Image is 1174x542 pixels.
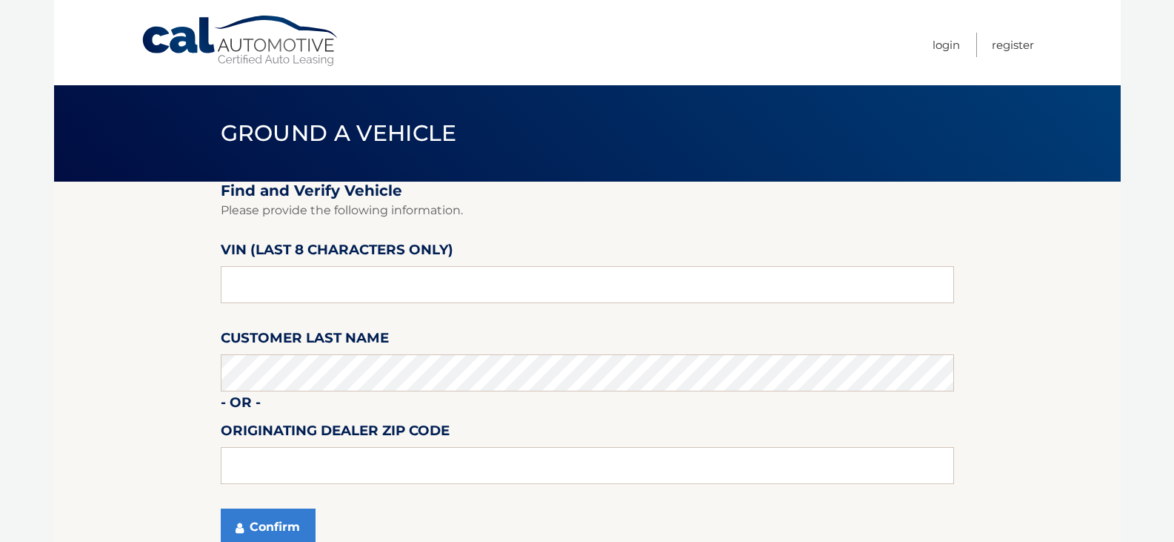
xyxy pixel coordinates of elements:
[221,200,954,221] p: Please provide the following information.
[221,327,389,354] label: Customer Last Name
[933,33,960,57] a: Login
[221,119,457,147] span: Ground a Vehicle
[221,391,261,419] label: - or -
[141,15,341,67] a: Cal Automotive
[221,182,954,200] h2: Find and Verify Vehicle
[221,420,450,447] label: Originating Dealer Zip Code
[221,239,453,266] label: VIN (last 8 characters only)
[992,33,1034,57] a: Register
